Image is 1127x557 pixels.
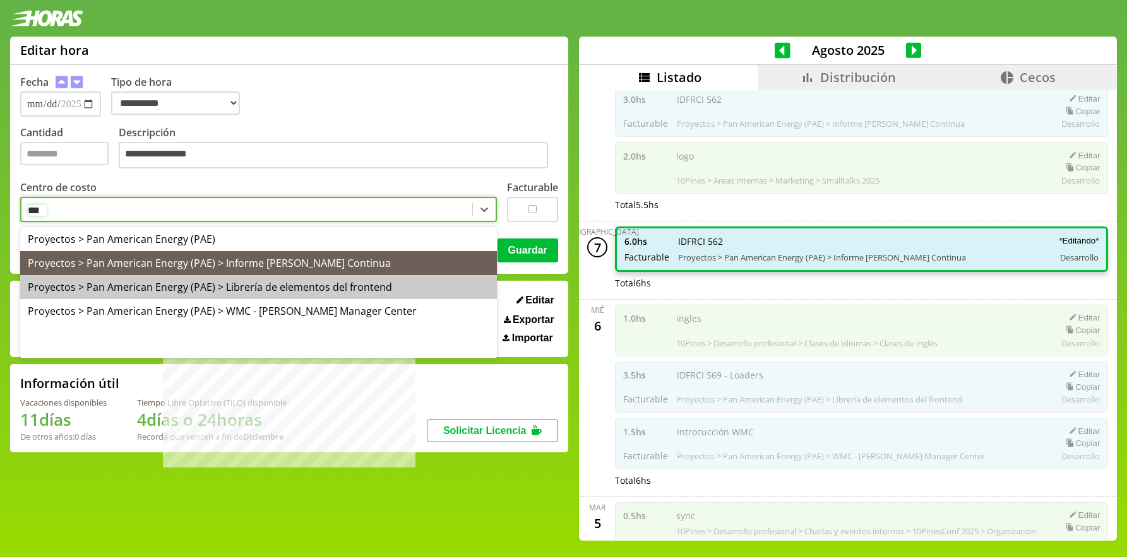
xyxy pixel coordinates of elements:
[243,431,283,442] b: Diciembre
[20,180,97,194] label: Centro de costo
[587,315,607,336] div: 6
[20,397,107,408] div: Vacaciones disponibles
[615,277,1108,289] div: Total 6 hs
[137,408,287,431] h1: 4 días o 24 horas
[615,199,1108,211] div: Total 5.5 hs
[137,431,287,442] div: Recordá que vencen a fin de
[443,425,527,436] span: Solicitar Licencia
[507,180,558,194] label: Facturable
[790,42,906,59] span: Agosto 2025
[498,238,558,262] button: Guardar
[556,226,639,237] div: [DEMOGRAPHIC_DATA]
[20,431,107,442] div: De otros años: 0 días
[119,126,558,172] label: Descripción
[427,419,558,442] button: Solicitar Licencia
[587,237,607,257] div: 7
[10,10,83,26] img: logotipo
[20,375,119,392] h2: Información útil
[20,227,497,251] div: Proyectos > Pan American Energy (PAE)
[589,502,605,513] div: mar
[20,42,89,59] h1: Editar hora
[500,314,558,326] button: Exportar
[1020,69,1056,86] span: Cecos
[20,251,497,275] div: Proyectos > Pan American Energy (PAE) > Informe [PERSON_NAME] Continua
[137,397,287,408] div: Tiempo Libre Optativo (TiLO) disponible
[512,332,553,344] span: Importar
[657,69,701,86] span: Listado
[587,513,607,533] div: 5
[20,275,497,299] div: Proyectos > Pan American Energy (PAE) > Librería de elementos del frontend
[20,408,107,431] h1: 11 días
[615,474,1108,486] div: Total 6 hs
[119,142,548,168] textarea: Descripción
[591,305,604,315] div: mié
[20,126,119,172] label: Cantidad
[20,142,109,165] input: Cantidad
[513,294,558,307] button: Editar
[111,91,240,115] select: Tipo de hora
[111,75,250,117] label: Tipo de hora
[20,299,497,323] div: Proyectos > Pan American Energy (PAE) > WMC - [PERSON_NAME] Manager Center
[579,90,1117,539] div: scrollable content
[820,69,896,86] span: Distribución
[20,75,49,89] label: Fecha
[525,295,554,306] span: Editar
[513,314,554,325] span: Exportar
